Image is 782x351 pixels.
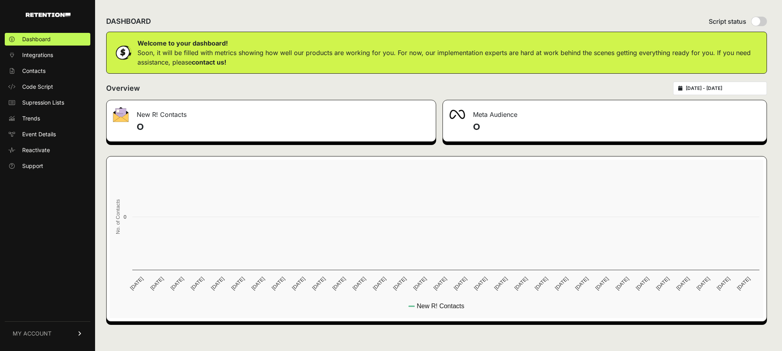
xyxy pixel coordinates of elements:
[443,100,767,124] div: Meta Audience
[271,276,286,291] text: [DATE]
[5,96,90,109] a: Supression Lists
[250,276,266,291] text: [DATE]
[22,99,64,107] span: Supression Lists
[5,321,90,345] a: MY ACCOUNT
[5,144,90,156] a: Reactivate
[351,276,367,291] text: [DATE]
[210,276,225,291] text: [DATE]
[311,276,326,291] text: [DATE]
[695,276,711,291] text: [DATE]
[22,146,50,154] span: Reactivate
[432,276,448,291] text: [DATE]
[22,114,40,122] span: Trends
[113,43,133,63] img: dollar-coin-05c43ed7efb7bc0c12610022525b4bbbb207c7efeef5aecc26f025e68dcafac9.png
[137,48,760,67] p: Soon, it will be filled with metrics showing how well our products are working for you. For now, ...
[124,214,126,220] text: 0
[392,276,407,291] text: [DATE]
[106,83,140,94] h2: Overview
[331,276,347,291] text: [DATE]
[5,49,90,61] a: Integrations
[5,65,90,77] a: Contacts
[574,276,589,291] text: [DATE]
[149,276,164,291] text: [DATE]
[230,276,246,291] text: [DATE]
[22,162,43,170] span: Support
[5,112,90,125] a: Trends
[5,33,90,46] a: Dashboard
[22,130,56,138] span: Event Details
[190,276,205,291] text: [DATE]
[452,276,468,291] text: [DATE]
[635,276,650,291] text: [DATE]
[106,16,151,27] h2: DASHBOARD
[412,276,427,291] text: [DATE]
[655,276,670,291] text: [DATE]
[22,35,51,43] span: Dashboard
[137,121,429,134] h4: 0
[534,276,549,291] text: [DATE]
[594,276,610,291] text: [DATE]
[137,39,228,47] strong: Welcome to your dashboard!
[449,110,465,119] img: fa-meta-2f981b61bb99beabf952f7030308934f19ce035c18b003e963880cc3fabeebb7.png
[675,276,690,291] text: [DATE]
[13,330,51,338] span: MY ACCOUNT
[5,80,90,93] a: Code Script
[115,199,121,234] text: No. of Contacts
[22,51,53,59] span: Integrations
[554,276,569,291] text: [DATE]
[291,276,306,291] text: [DATE]
[5,160,90,172] a: Support
[113,107,129,122] img: fa-envelope-19ae18322b30453b285274b1b8af3d052b27d846a4fbe8435d1a52b978f639a2.png
[715,276,731,291] text: [DATE]
[614,276,630,291] text: [DATE]
[5,128,90,141] a: Event Details
[709,17,746,26] span: Script status
[372,276,387,291] text: [DATE]
[192,58,226,66] a: contact us!
[417,303,464,309] text: New R! Contacts
[26,13,71,17] img: Retention.com
[22,83,53,91] span: Code Script
[22,67,46,75] span: Contacts
[473,276,488,291] text: [DATE]
[473,121,760,134] h4: 0
[129,276,144,291] text: [DATE]
[107,100,436,124] div: New R! Contacts
[493,276,509,291] text: [DATE]
[736,276,751,291] text: [DATE]
[513,276,529,291] text: [DATE]
[170,276,185,291] text: [DATE]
